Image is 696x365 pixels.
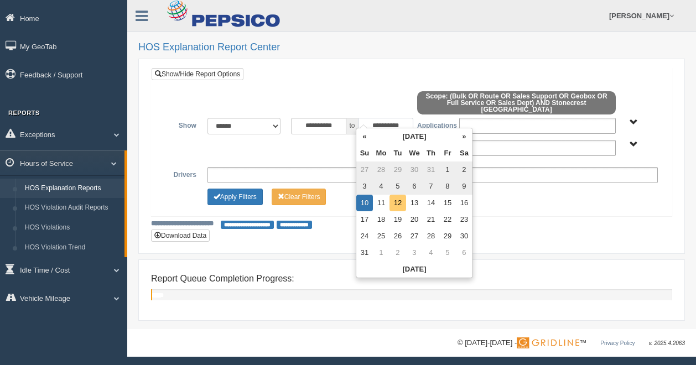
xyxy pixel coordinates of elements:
td: 18 [373,211,389,228]
td: 26 [389,228,406,244]
h4: Report Queue Completion Progress: [151,274,672,284]
label: Drivers [160,167,202,180]
th: Tu [389,145,406,161]
a: HOS Violations [20,218,124,238]
th: « [356,128,373,145]
td: 7 [423,178,439,195]
span: v. 2025.4.2063 [649,340,685,346]
h2: HOS Explanation Report Center [138,42,685,53]
th: Mo [373,145,389,161]
a: HOS Violation Audit Reports [20,198,124,218]
td: 29 [439,228,456,244]
td: 27 [406,228,423,244]
td: 15 [439,195,456,211]
td: 31 [356,244,373,261]
th: Th [423,145,439,161]
td: 30 [456,228,472,244]
td: 20 [406,211,423,228]
th: » [456,128,472,145]
td: 25 [373,228,389,244]
div: © [DATE]-[DATE] - ™ [458,337,685,349]
td: 14 [423,195,439,211]
th: Sa [456,145,472,161]
td: 2 [456,161,472,178]
td: 10 [356,195,373,211]
td: 8 [439,178,456,195]
td: 21 [423,211,439,228]
label: Show [160,118,202,131]
td: 3 [356,178,373,195]
a: Show/Hide Report Options [152,68,243,80]
button: Change Filter Options [272,189,326,205]
td: 6 [406,178,423,195]
td: 9 [456,178,472,195]
td: 22 [439,211,456,228]
td: 5 [389,178,406,195]
label: Applications [412,118,454,131]
th: We [406,145,423,161]
td: 6 [456,244,472,261]
span: Scope: (Bulk OR Route OR Sales Support OR Geobox OR Full Service OR Sales Dept) AND Stonecrest [G... [417,91,616,114]
td: 5 [439,244,456,261]
td: 17 [356,211,373,228]
td: 19 [389,211,406,228]
td: 4 [423,244,439,261]
td: 28 [423,228,439,244]
button: Download Data [151,230,210,242]
td: 13 [406,195,423,211]
td: 1 [373,244,389,261]
td: 28 [373,161,389,178]
a: HOS Explanation Reports [20,179,124,199]
td: 31 [423,161,439,178]
td: 27 [356,161,373,178]
th: Fr [439,145,456,161]
span: to [346,118,357,134]
td: 3 [406,244,423,261]
td: 12 [389,195,406,211]
td: 4 [373,178,389,195]
th: Su [356,145,373,161]
td: 24 [356,228,373,244]
td: 29 [389,161,406,178]
td: 30 [406,161,423,178]
a: HOS Violation Trend [20,238,124,258]
td: 2 [389,244,406,261]
th: [DATE] [373,128,456,145]
th: [DATE] [356,261,472,278]
td: 16 [456,195,472,211]
td: 23 [456,211,472,228]
button: Change Filter Options [207,189,263,205]
td: 1 [439,161,456,178]
a: Privacy Policy [600,340,635,346]
td: 11 [373,195,389,211]
img: Gridline [517,337,579,348]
